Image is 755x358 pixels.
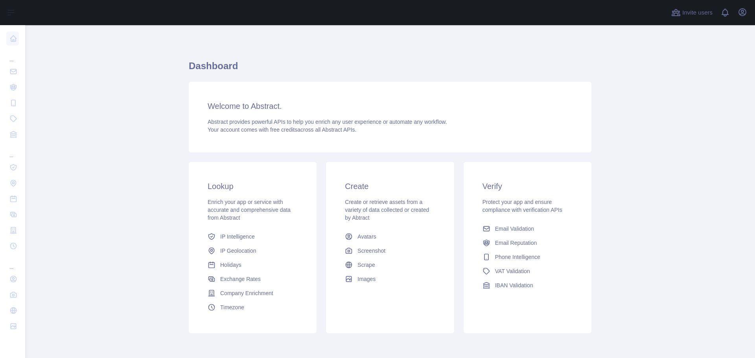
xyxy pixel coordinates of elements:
span: Company Enrichment [220,289,273,297]
a: Company Enrichment [204,286,301,300]
span: Phone Intelligence [495,253,540,261]
span: IBAN Validation [495,281,533,289]
span: Protect your app and ensure compliance with verification APIs [482,199,562,213]
span: Your account comes with across all Abstract APIs. [208,127,356,133]
div: ... [6,143,19,159]
span: VAT Validation [495,267,530,275]
h3: Lookup [208,181,298,192]
span: Enrich your app or service with accurate and comprehensive data from Abstract [208,199,291,221]
span: free credits [270,127,297,133]
span: Scrape [357,261,375,269]
a: Images [342,272,438,286]
a: IBAN Validation [479,278,576,292]
a: IP Intelligence [204,229,301,244]
a: Screenshot [342,244,438,258]
span: Create or retrieve assets from a variety of data collected or created by Abtract [345,199,429,221]
h3: Welcome to Abstract. [208,101,573,112]
span: Images [357,275,376,283]
span: IP Intelligence [220,233,255,241]
div: ... [6,47,19,63]
span: Email Validation [495,225,534,233]
span: Invite users [682,8,713,17]
a: Avatars [342,229,438,244]
span: Avatars [357,233,376,241]
h3: Create [345,181,435,192]
a: IP Geolocation [204,244,301,258]
a: Scrape [342,258,438,272]
span: Exchange Rates [220,275,261,283]
a: VAT Validation [479,264,576,278]
a: Phone Intelligence [479,250,576,264]
a: Timezone [204,300,301,314]
span: Abstract provides powerful APIs to help you enrich any user experience or automate any workflow. [208,119,447,125]
span: Timezone [220,303,244,311]
h3: Verify [482,181,573,192]
a: Email Reputation [479,236,576,250]
h1: Dashboard [189,60,591,79]
div: ... [6,255,19,270]
a: Email Validation [479,222,576,236]
a: Exchange Rates [204,272,301,286]
button: Invite users [670,6,714,19]
span: Holidays [220,261,241,269]
span: Screenshot [357,247,385,255]
span: IP Geolocation [220,247,256,255]
span: Email Reputation [495,239,537,247]
a: Holidays [204,258,301,272]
